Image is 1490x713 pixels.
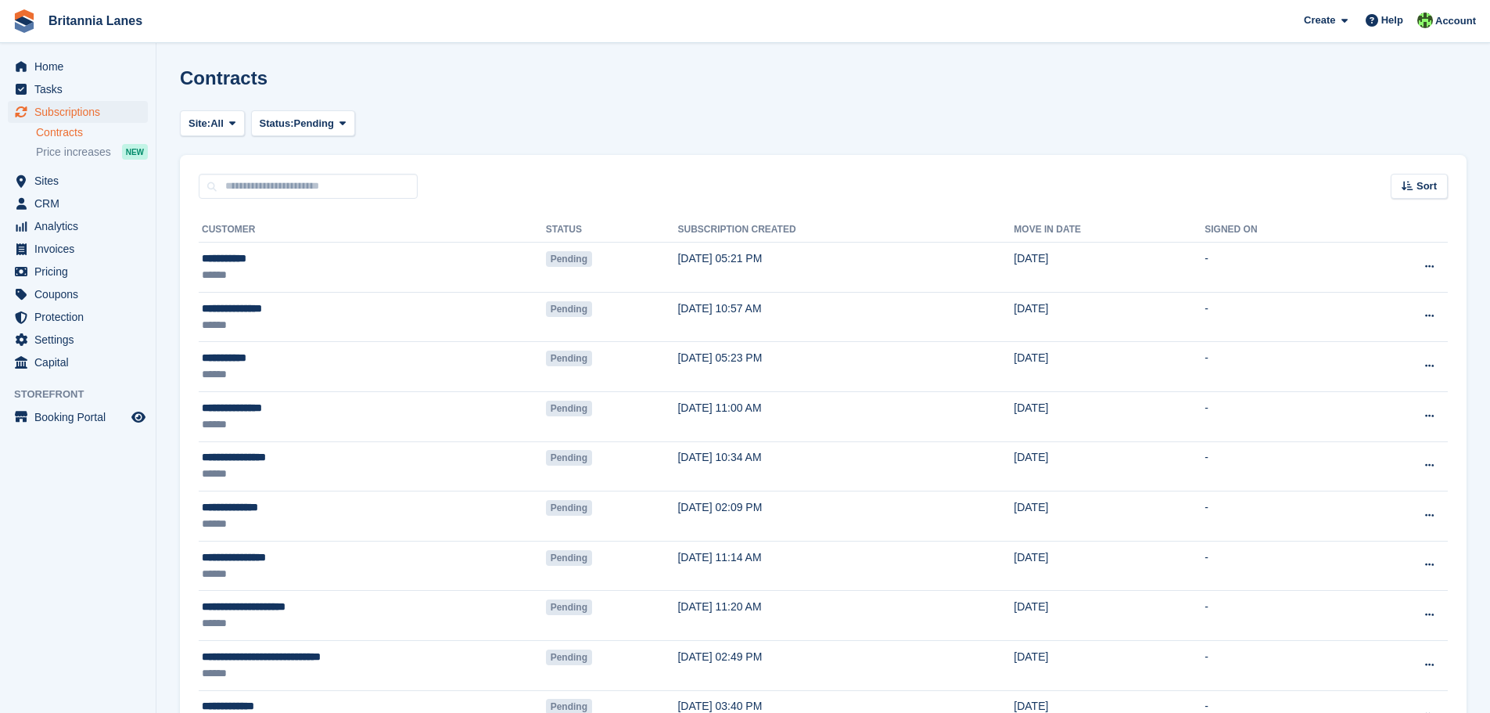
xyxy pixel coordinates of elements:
td: [DATE] 02:09 PM [677,492,1014,542]
td: - [1205,292,1355,342]
h1: Contracts [180,67,267,88]
td: [DATE] 05:23 PM [677,342,1014,392]
td: - [1205,640,1355,690]
a: menu [8,329,148,351]
span: Pending [546,351,592,366]
span: Pending [546,450,592,466]
span: Analytics [34,215,128,237]
a: menu [8,238,148,260]
a: Contracts [36,125,148,140]
span: Coupons [34,283,128,305]
td: [DATE] [1014,441,1205,492]
span: Pending [546,550,592,566]
td: - [1205,591,1355,641]
th: Status [546,218,678,243]
span: All [210,116,224,131]
span: Site: [188,116,210,131]
a: menu [8,170,148,192]
a: menu [8,56,148,77]
td: - [1205,243,1355,293]
td: [DATE] [1014,243,1205,293]
td: [DATE] 05:21 PM [677,243,1014,293]
a: Price increases NEW [36,143,148,160]
td: [DATE] [1014,591,1205,641]
span: CRM [34,193,128,214]
span: Pending [546,500,592,516]
div: NEW [122,144,148,160]
span: Help [1381,13,1403,28]
span: Protection [34,306,128,328]
td: - [1205,541,1355,591]
td: [DATE] 10:34 AM [677,441,1014,492]
th: Customer [199,218,546,243]
span: Storefront [14,387,156,402]
a: menu [8,78,148,100]
span: Pending [546,301,592,317]
span: Pending [546,251,592,267]
a: menu [8,283,148,305]
a: menu [8,406,148,428]
td: - [1205,342,1355,392]
a: menu [8,193,148,214]
span: Pricing [34,261,128,283]
th: Move in date [1014,218,1205,243]
td: - [1205,492,1355,542]
a: menu [8,215,148,237]
span: Pending [546,401,592,416]
a: menu [8,101,148,123]
td: [DATE] [1014,391,1205,441]
span: Pending [294,116,334,131]
span: Pending [546,650,592,665]
a: menu [8,306,148,328]
th: Subscription created [677,218,1014,243]
td: - [1205,391,1355,441]
button: Site: All [180,110,245,136]
td: [DATE] 02:49 PM [677,640,1014,690]
span: Account [1435,13,1476,29]
span: Booking Portal [34,406,128,428]
button: Status: Pending [251,110,355,136]
span: Status: [260,116,294,131]
span: Pending [546,600,592,615]
td: [DATE] [1014,640,1205,690]
span: Sites [34,170,128,192]
span: Sort [1416,178,1437,194]
a: menu [8,351,148,373]
span: Create [1304,13,1335,28]
td: [DATE] [1014,292,1205,342]
span: Settings [34,329,128,351]
th: Signed on [1205,218,1355,243]
td: [DATE] 10:57 AM [677,292,1014,342]
span: Invoices [34,238,128,260]
span: Tasks [34,78,128,100]
img: Robert Parr [1417,13,1433,28]
span: Capital [34,351,128,373]
td: [DATE] 11:00 AM [677,391,1014,441]
a: Preview store [129,408,148,427]
span: Subscriptions [34,101,128,123]
td: - [1205,441,1355,492]
a: menu [8,261,148,283]
td: [DATE] [1014,492,1205,542]
td: [DATE] [1014,541,1205,591]
td: [DATE] 11:14 AM [677,541,1014,591]
span: Price increases [36,145,111,160]
span: Home [34,56,128,77]
td: [DATE] [1014,342,1205,392]
img: stora-icon-8386f47178a22dfd0bd8f6a31ec36ba5ce8667c1dd55bd0f319d3a0aa187defe.svg [13,9,36,33]
td: [DATE] 11:20 AM [677,591,1014,641]
a: Britannia Lanes [42,8,149,34]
